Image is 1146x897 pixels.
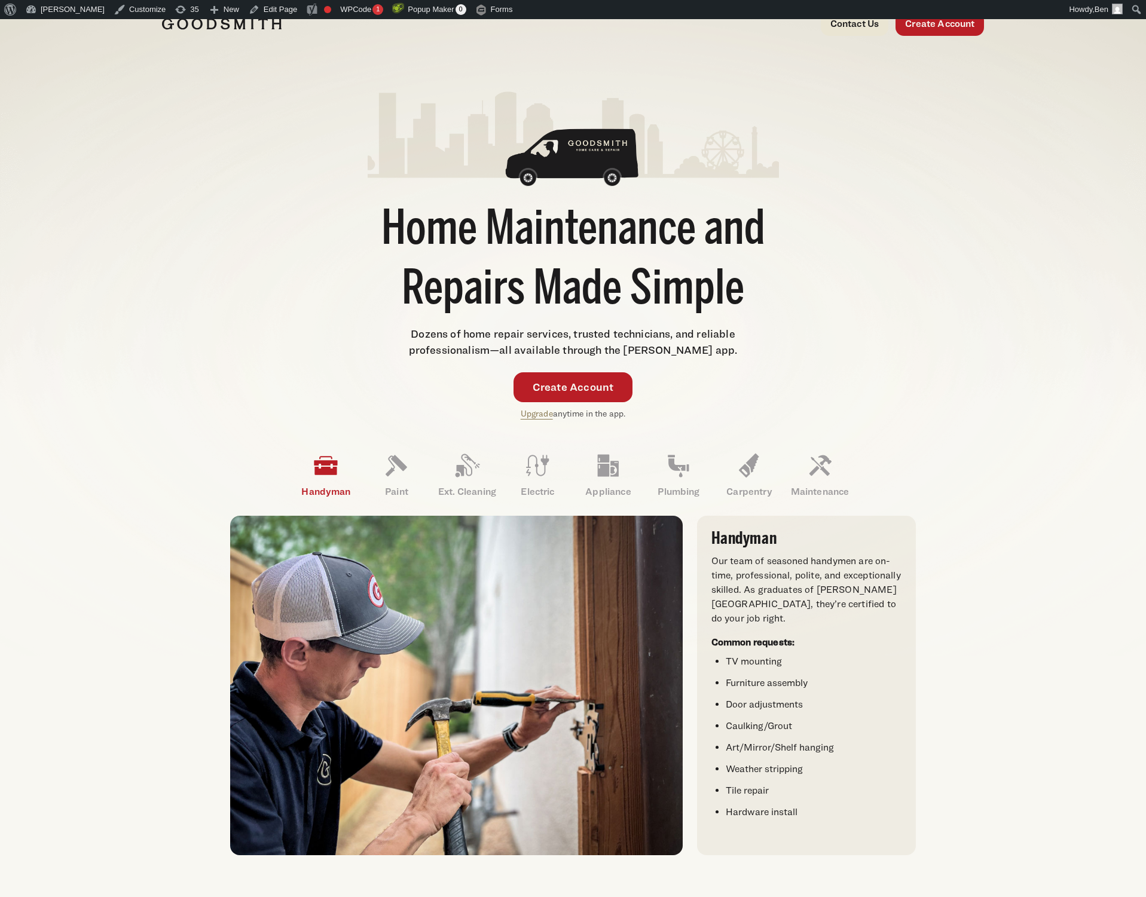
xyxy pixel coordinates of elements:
[521,407,626,421] p: anytime in the app.
[821,12,889,36] a: Contact Us
[726,654,901,669] li: TV mounting
[726,805,901,819] li: Hardware install
[432,485,502,499] p: Ext. Cleaning
[573,444,643,506] a: Appliance
[784,485,855,499] p: Maintenance
[502,444,573,506] a: Electric
[361,485,432,499] p: Paint
[324,6,331,13] div: Needs improvement
[643,485,714,499] p: Plumbing
[711,636,795,648] strong: Common requests:
[291,444,361,506] a: Handyman
[643,444,714,506] a: Plumbing
[726,762,901,776] li: Weather stripping
[726,719,901,733] li: Caulking/Grout
[372,4,383,15] div: 1
[714,485,784,499] p: Carpentry
[162,18,282,30] img: Goodsmith
[726,740,901,755] li: Art/Mirror/Shelf hanging
[230,516,682,855] img: A handyman in a cap and polo shirt using a hammer to work on a door frame.
[711,554,901,626] p: Our team of seasoned handymen are on-time, professional, polite, and exceptionally skilled. As gr...
[784,444,855,506] a: Maintenance
[361,444,432,506] a: Paint
[711,530,901,547] h3: Handyman
[521,408,553,418] a: Upgrade
[726,697,901,712] li: Door adjustments
[291,485,361,499] p: Handyman
[409,327,738,356] span: Dozens of home repair services, trusted technicians, and reliable professionalism—all available t...
[896,12,984,36] a: Create Account
[456,4,466,15] span: 0
[726,783,901,798] li: Tile repair
[573,485,643,499] p: Appliance
[514,372,633,402] a: Create Account
[502,485,573,499] p: Electric
[1095,5,1108,14] span: Ben
[368,201,779,321] h1: Home Maintenance and Repairs Made Simple
[432,444,502,506] a: Ext. Cleaning
[714,444,784,506] a: Carpentry
[726,676,901,690] li: Furniture assembly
